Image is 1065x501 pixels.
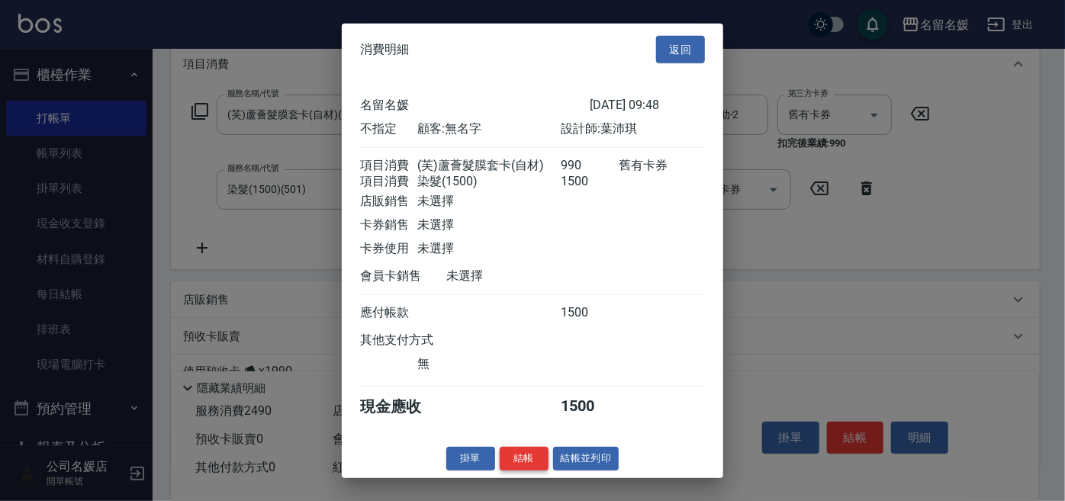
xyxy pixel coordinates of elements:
div: 舊有卡券 [619,158,705,174]
button: 掛單 [446,447,495,470]
div: 會員卡銷售 [360,268,446,284]
div: 卡券使用 [360,241,417,257]
div: 設計師: 葉沛琪 [561,121,705,137]
div: 未選擇 [417,194,561,210]
div: 990 [561,158,619,174]
div: 未選擇 [417,217,561,233]
div: 1500 [561,305,619,321]
div: (芙)蘆薈髮膜套卡(自材) [417,158,561,174]
button: 返回 [656,35,705,63]
div: 1500 [561,174,619,190]
div: 項目消費 [360,174,417,190]
div: 現金應收 [360,397,446,417]
div: 項目消費 [360,158,417,174]
div: 名留名媛 [360,98,590,114]
div: [DATE] 09:48 [590,98,705,114]
span: 消費明細 [360,42,409,57]
button: 結帳並列印 [553,447,619,470]
div: 應付帳款 [360,305,417,321]
div: 無 [417,356,561,372]
div: 未選擇 [417,241,561,257]
div: 未選擇 [446,268,590,284]
div: 店販銷售 [360,194,417,210]
div: 顧客: 無名字 [417,121,561,137]
button: 結帳 [500,447,549,470]
div: 其他支付方式 [360,332,475,348]
div: 1500 [561,397,619,417]
div: 染髮(1500) [417,174,561,190]
div: 不指定 [360,121,417,137]
div: 卡券銷售 [360,217,417,233]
